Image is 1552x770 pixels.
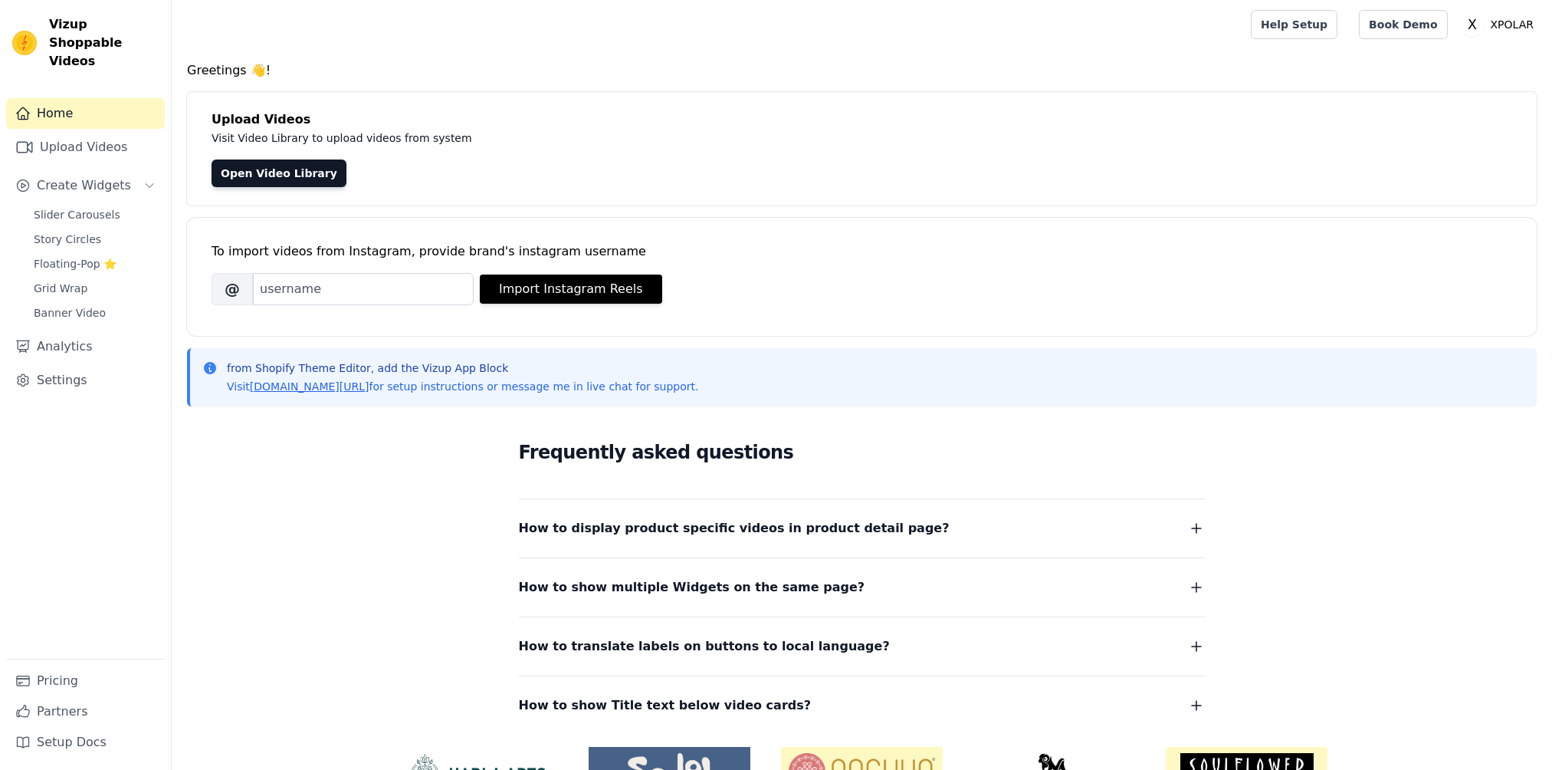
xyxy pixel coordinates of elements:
[519,518,950,539] span: How to display product specific videos in product detail page?
[187,61,1537,80] h4: Greetings 👋!
[6,727,165,758] a: Setup Docs
[6,98,165,129] a: Home
[12,31,37,55] img: Vizup
[37,176,131,195] span: Create Widgets
[212,129,898,147] p: Visit Video Library to upload videos from system
[25,278,165,299] a: Grid Wrap
[227,360,698,376] p: from Shopify Theme Editor, add the Vizup App Block
[519,636,1206,657] button: How to translate labels on buttons to local language?
[519,695,812,716] span: How to show Title text below video cards?
[1468,17,1477,32] text: X
[1460,11,1540,38] button: X XPOLAR
[34,281,87,296] span: Grid Wrap
[519,518,1206,539] button: How to display product specific videos in product detail page?
[6,132,165,163] a: Upload Videos
[25,204,165,225] a: Slider Carousels
[34,232,101,247] span: Story Circles
[25,229,165,250] a: Story Circles
[6,696,165,727] a: Partners
[6,365,165,396] a: Settings
[519,437,1206,468] h2: Frequently asked questions
[519,636,890,657] span: How to translate labels on buttons to local language?
[34,305,106,321] span: Banner Video
[212,110,1512,129] h4: Upload Videos
[250,380,369,393] a: [DOMAIN_NAME][URL]
[34,256,116,271] span: Floating-Pop ⭐
[1251,10,1337,39] a: Help Setup
[49,15,159,71] span: Vizup Shoppable Videos
[6,331,165,362] a: Analytics
[1485,11,1540,38] p: XPOLAR
[519,695,1206,716] button: How to show Title text below video cards?
[212,273,253,305] span: @
[6,666,165,696] a: Pricing
[1359,10,1447,39] a: Book Demo
[253,273,474,305] input: username
[519,577,865,598] span: How to show multiple Widgets on the same page?
[519,577,1206,598] button: How to show multiple Widgets on the same page?
[6,170,165,201] button: Create Widgets
[34,207,120,222] span: Slider Carousels
[25,302,165,324] a: Banner Video
[25,253,165,275] a: Floating-Pop ⭐
[227,379,698,394] p: Visit for setup instructions or message me in live chat for support.
[212,160,346,187] a: Open Video Library
[212,242,1512,261] div: To import videos from Instagram, provide brand's instagram username
[480,275,662,304] button: Import Instagram Reels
